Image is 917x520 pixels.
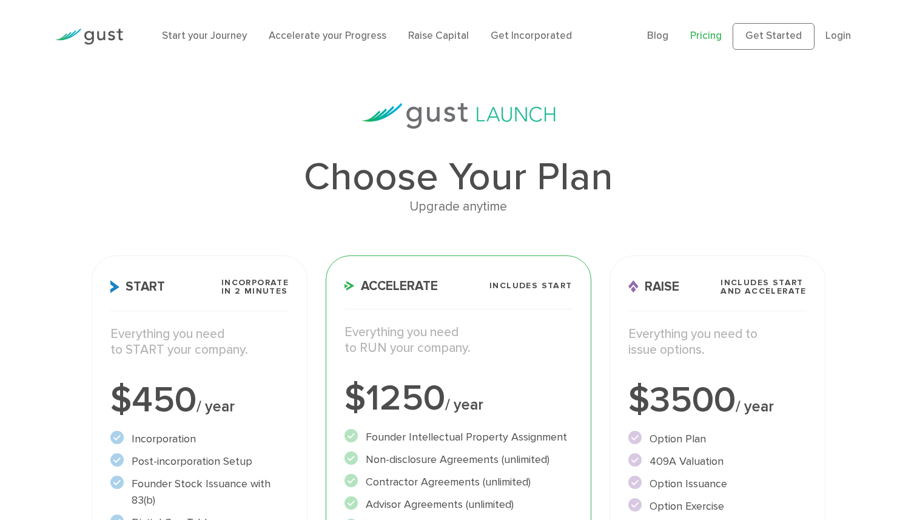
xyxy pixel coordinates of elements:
span: Incorporate in 2 Minutes [221,279,289,295]
div: Upgrade anytime [92,197,825,217]
li: Post-incorporation Setup [110,453,289,470]
a: Get Started [733,23,815,50]
img: gust-launch-logos.svg [361,103,556,129]
li: Option Issuance [628,476,807,492]
a: Start your Journey [162,30,247,42]
li: Founder Intellectual Property Assignment [344,429,572,445]
span: / year [196,397,235,416]
span: Accelerate [344,280,438,292]
img: Gust Logo [55,29,123,45]
img: Start Icon X2 [110,280,119,293]
div: $450 [110,382,289,419]
a: Pricing [690,30,722,42]
a: Get Incorporated [491,30,572,42]
li: Non-disclosure Agreements (unlimited) [344,451,572,468]
li: Advisor Agreements (unlimited) [344,496,572,513]
span: Includes START [489,282,573,290]
a: Accelerate your Progress [269,30,386,42]
li: 409A Valuation [628,453,807,470]
a: Login [825,30,851,42]
span: Start [110,280,165,293]
p: Everything you need to issue options. [628,326,807,359]
img: Raise Icon [628,280,639,293]
h1: Choose Your Plan [92,158,825,197]
p: Everything you need to START your company. [110,326,289,359]
div: $3500 [628,382,807,419]
a: Raise Capital [408,30,469,42]
li: Founder Stock Issuance with 83(b) [110,476,289,508]
span: / year [445,396,483,414]
span: Includes START and ACCELERATE [720,279,807,295]
span: Raise [628,280,679,293]
span: / year [736,397,774,416]
li: Contractor Agreements (unlimited) [344,474,572,490]
a: Blog [647,30,668,42]
li: Option Exercise [628,498,807,515]
li: Incorporation [110,431,289,447]
p: Everything you need to RUN your company. [344,325,572,357]
div: $1250 [344,380,572,417]
img: Accelerate Icon [344,281,355,291]
li: Option Plan [628,431,807,447]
